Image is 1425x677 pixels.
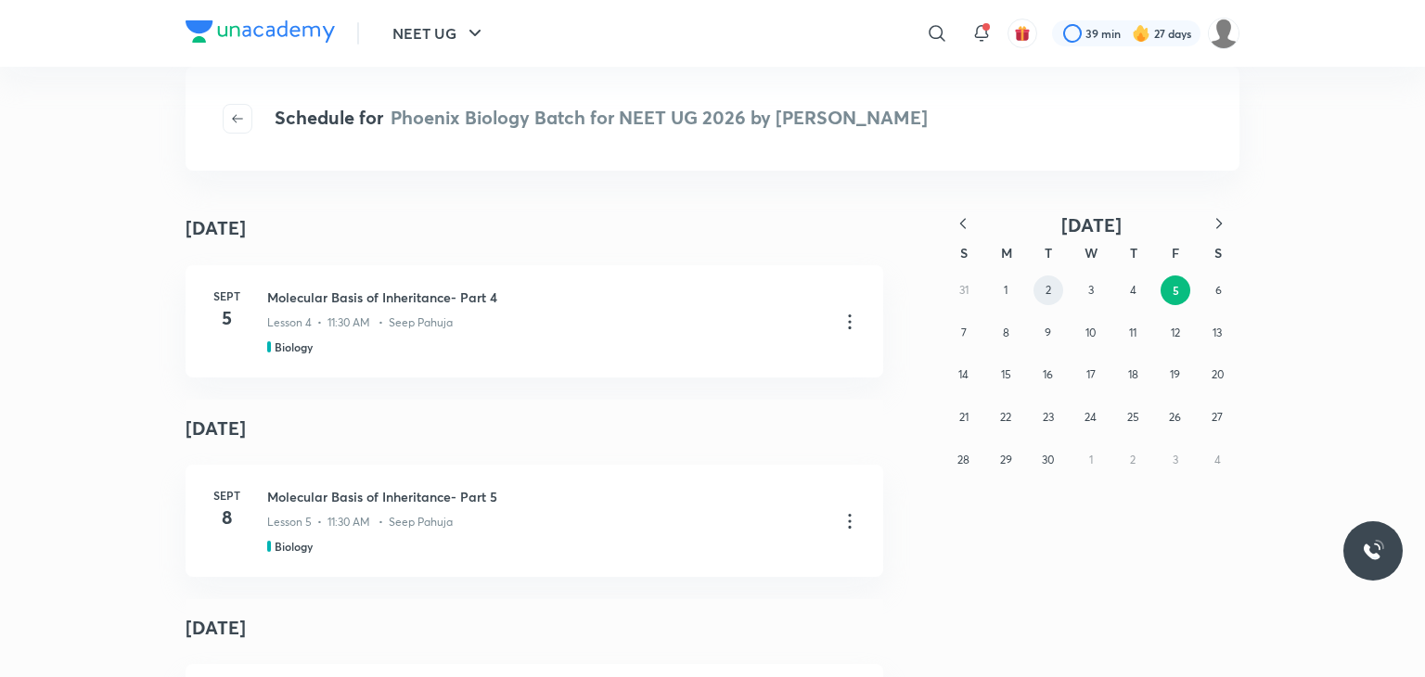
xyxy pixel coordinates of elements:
[275,104,928,134] h4: Schedule for
[1076,360,1106,390] button: September 17, 2025
[1118,402,1148,432] button: September 25, 2025
[1008,19,1037,48] button: avatar
[1076,318,1106,348] button: September 10, 2025
[275,338,313,355] h5: Biology
[275,538,313,555] h5: Biology
[1127,410,1139,424] abbr: September 25, 2025
[1129,326,1136,339] abbr: September 11, 2025
[1130,244,1137,262] abbr: Thursday
[1161,318,1190,348] button: September 12, 2025
[1001,244,1012,262] abbr: Monday
[1061,212,1122,237] span: [DATE]
[1033,445,1063,475] button: September 30, 2025
[1033,318,1063,348] button: September 9, 2025
[1004,283,1008,297] abbr: September 1, 2025
[1215,283,1222,297] abbr: September 6, 2025
[1014,25,1031,42] img: avatar
[1212,410,1223,424] abbr: September 27, 2025
[1213,326,1222,339] abbr: September 13, 2025
[991,275,1021,305] button: September 1, 2025
[1033,275,1063,305] button: September 2, 2025
[958,367,969,381] abbr: September 14, 2025
[1362,540,1384,562] img: ttu
[991,402,1021,432] button: September 22, 2025
[991,318,1021,348] button: September 8, 2025
[267,514,453,530] p: Lesson 5 • 11:30 AM • Seep Pahuja
[1045,244,1052,262] abbr: Tuesday
[1173,283,1179,298] abbr: September 5, 2025
[1161,360,1190,390] button: September 19, 2025
[961,326,967,339] abbr: September 7, 2025
[1203,275,1233,305] button: September 6, 2025
[1130,283,1136,297] abbr: September 4, 2025
[1169,410,1181,424] abbr: September 26, 2025
[1085,244,1098,262] abbr: Wednesday
[381,15,497,52] button: NEET UG
[1214,244,1222,262] abbr: Saturday
[391,105,928,130] span: Phoenix Biology Batch for NEET UG 2026 by [PERSON_NAME]
[186,599,883,657] h4: [DATE]
[1202,402,1232,432] button: September 27, 2025
[949,318,979,348] button: September 7, 2025
[1033,360,1063,390] button: September 16, 2025
[1033,402,1063,432] button: September 23, 2025
[949,445,979,475] button: September 28, 2025
[208,304,245,332] h4: 5
[949,360,979,390] button: September 14, 2025
[960,244,968,262] abbr: Sunday
[1161,402,1190,432] button: September 26, 2025
[991,445,1021,475] button: September 29, 2025
[1000,453,1012,466] abbr: September 29, 2025
[186,214,246,242] h4: [DATE]
[1001,367,1011,381] abbr: September 15, 2025
[1043,410,1054,424] abbr: September 23, 2025
[1161,275,1190,305] button: September 5, 2025
[957,453,969,466] abbr: September 28, 2025
[267,287,824,307] h3: Molecular Basis of Inheritance- Part 4
[208,287,245,304] h6: Sept
[1085,410,1097,424] abbr: September 24, 2025
[1076,402,1106,432] button: September 24, 2025
[983,213,1199,236] button: [DATE]
[1118,318,1148,348] button: September 11, 2025
[1046,283,1051,297] abbr: September 2, 2025
[1212,367,1224,381] abbr: September 20, 2025
[1208,18,1239,49] img: Tanya Kumari
[1076,275,1106,305] button: September 3, 2025
[1202,360,1232,390] button: September 20, 2025
[208,504,245,531] h4: 8
[208,487,245,504] h6: Sept
[1170,367,1180,381] abbr: September 19, 2025
[267,314,453,331] p: Lesson 4 • 11:30 AM • Seep Pahuja
[1086,367,1096,381] abbr: September 17, 2025
[959,410,969,424] abbr: September 21, 2025
[1202,318,1232,348] button: September 13, 2025
[949,402,979,432] button: September 21, 2025
[186,400,883,457] h4: [DATE]
[1171,326,1180,339] abbr: September 12, 2025
[1172,244,1179,262] abbr: Friday
[1000,410,1011,424] abbr: September 22, 2025
[991,360,1021,390] button: September 15, 2025
[186,20,335,43] img: Company Logo
[1042,453,1054,466] abbr: September 30, 2025
[1088,283,1094,297] abbr: September 3, 2025
[186,20,335,47] a: Company Logo
[1003,326,1009,339] abbr: September 8, 2025
[1132,24,1150,43] img: streak
[1128,367,1138,381] abbr: September 18, 2025
[267,487,824,506] h3: Molecular Basis of Inheritance- Part 5
[186,465,883,577] a: Sept8Molecular Basis of Inheritance- Part 5Lesson 5 • 11:30 AM • Seep PahujaBiology
[1043,367,1053,381] abbr: September 16, 2025
[1118,360,1148,390] button: September 18, 2025
[186,265,883,377] a: Sept5Molecular Basis of Inheritance- Part 4Lesson 4 • 11:30 AM • Seep PahujaBiology
[1045,326,1051,339] abbr: September 9, 2025
[1085,326,1096,339] abbr: September 10, 2025
[1118,275,1148,305] button: September 4, 2025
